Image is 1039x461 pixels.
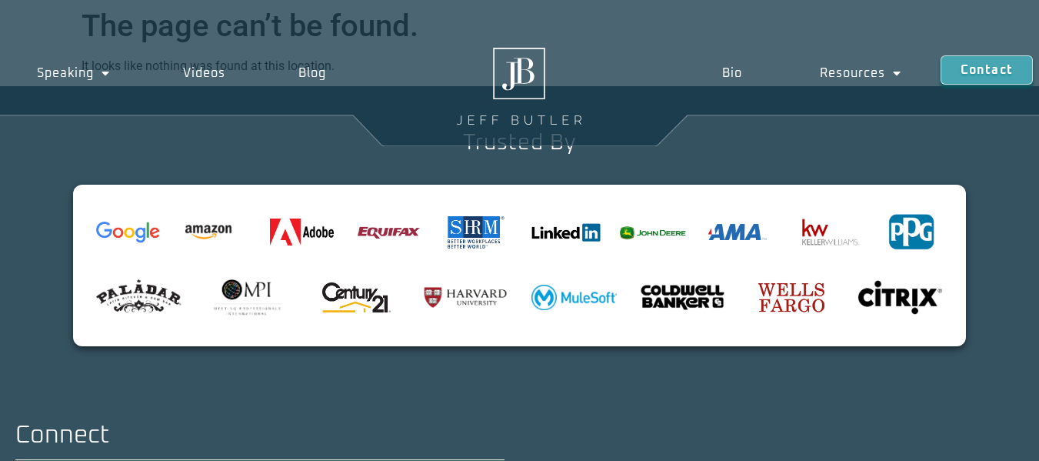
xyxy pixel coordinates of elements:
span: Contact [961,64,1013,76]
h2: Connect [15,423,505,448]
a: Contact [941,55,1033,85]
nav: Menu [684,55,941,91]
a: Videos [146,55,261,91]
a: Bio [684,55,781,91]
a: Blog [262,55,363,91]
a: Resources [781,55,941,91]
